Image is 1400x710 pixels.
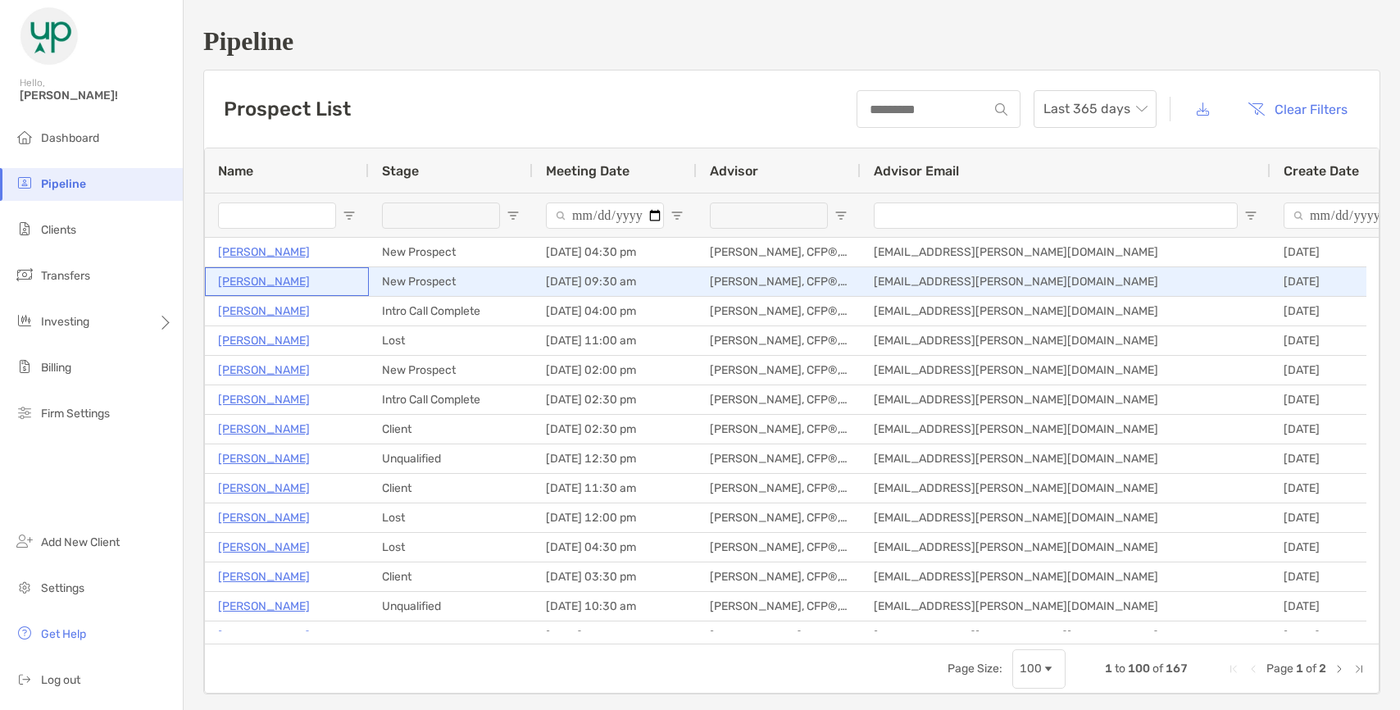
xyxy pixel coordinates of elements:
div: [DATE] 04:30 pm [533,533,697,562]
p: [PERSON_NAME] [218,567,310,587]
img: clients icon [15,219,34,239]
a: [PERSON_NAME] [218,301,310,321]
a: [PERSON_NAME] [218,419,310,439]
span: Clients [41,223,76,237]
a: [PERSON_NAME] [218,330,310,351]
div: [PERSON_NAME], CFP®, CFA®, CDFA® [697,592,861,621]
input: Meeting Date Filter Input [546,203,664,229]
div: [EMAIL_ADDRESS][PERSON_NAME][DOMAIN_NAME] [861,562,1270,591]
span: Meeting Date [546,163,630,179]
div: [DATE] 12:00 pm [533,621,697,650]
div: [DATE] 11:00 am [533,326,697,355]
div: First Page [1227,662,1240,676]
a: [PERSON_NAME] [218,389,310,410]
div: [DATE] 10:30 am [533,592,697,621]
div: [PERSON_NAME], CFP®, CFA®, CDFA® [697,562,861,591]
span: Create Date [1284,163,1359,179]
img: logout icon [15,669,34,689]
div: [EMAIL_ADDRESS][PERSON_NAME][DOMAIN_NAME] [861,356,1270,385]
span: Name [218,163,253,179]
span: Page [1266,662,1293,676]
div: Client [369,474,533,503]
div: [PERSON_NAME], CFP®, CFA®, CDFA® [697,238,861,266]
div: [DATE] 04:30 pm [533,238,697,266]
div: [EMAIL_ADDRESS][PERSON_NAME][DOMAIN_NAME] [861,533,1270,562]
input: Advisor Email Filter Input [874,203,1238,229]
div: [EMAIL_ADDRESS][PERSON_NAME][DOMAIN_NAME] [861,474,1270,503]
h1: Pipeline [203,26,1380,57]
div: [DATE] 02:30 pm [533,385,697,414]
a: [PERSON_NAME] [218,537,310,558]
div: [DATE] 04:00 pm [533,297,697,325]
p: [PERSON_NAME] [218,360,310,380]
div: Previous Page [1247,662,1260,676]
div: Lost [369,503,533,532]
div: New Prospect [369,267,533,296]
div: Last Page [1352,662,1366,676]
span: 2 [1319,662,1326,676]
img: pipeline icon [15,173,34,193]
div: [PERSON_NAME], CFP®, CFA®, CDFA® [697,444,861,473]
img: settings icon [15,577,34,597]
div: [EMAIL_ADDRESS][PERSON_NAME][DOMAIN_NAME] [861,621,1270,650]
span: Pipeline [41,177,86,191]
div: [PERSON_NAME], CFP®, CFA®, CDFA® [697,621,861,650]
img: dashboard icon [15,127,34,147]
div: New Prospect [369,238,533,266]
div: [DATE] 12:00 pm [533,503,697,532]
div: [DATE] 02:30 pm [533,415,697,444]
img: firm-settings icon [15,403,34,422]
span: Stage [382,163,419,179]
div: [DATE] 11:30 am [533,474,697,503]
div: [EMAIL_ADDRESS][PERSON_NAME][DOMAIN_NAME] [861,503,1270,532]
a: [PERSON_NAME] [218,507,310,528]
span: of [1306,662,1316,676]
div: [PERSON_NAME], CFP®, CFA®, CDFA® [697,297,861,325]
div: [PERSON_NAME], CFP®, CFA®, CDFA® [697,385,861,414]
p: [PERSON_NAME] [218,626,310,646]
div: [DATE] 09:30 am [533,267,697,296]
button: Open Filter Menu [1244,209,1257,222]
img: billing icon [15,357,34,376]
button: Open Filter Menu [343,209,356,222]
div: [EMAIL_ADDRESS][PERSON_NAME][DOMAIN_NAME] [861,444,1270,473]
a: [PERSON_NAME] [218,596,310,617]
div: [EMAIL_ADDRESS][PERSON_NAME][DOMAIN_NAME] [861,592,1270,621]
span: 1 [1296,662,1303,676]
div: [PERSON_NAME], CFP®, CFA®, CDFA® [697,503,861,532]
span: Log out [41,673,80,687]
span: Last 365 days [1043,91,1147,127]
div: [PERSON_NAME], CFP®, CFA®, CDFA® [697,415,861,444]
div: Lost [369,533,533,562]
a: [PERSON_NAME] [218,448,310,469]
span: Settings [41,581,84,595]
span: Billing [41,361,71,375]
img: add_new_client icon [15,531,34,551]
div: [PERSON_NAME], CFP®, CFA®, CDFA® [697,267,861,296]
div: [PERSON_NAME], CFP®, CFA®, CDFA® [697,356,861,385]
h3: Prospect List [224,98,351,121]
a: [PERSON_NAME] [218,242,310,262]
a: [PERSON_NAME] [218,271,310,292]
div: 100 [1020,662,1042,676]
div: [EMAIL_ADDRESS][PERSON_NAME][DOMAIN_NAME] [861,267,1270,296]
a: [PERSON_NAME] [218,478,310,498]
img: input icon [995,103,1007,116]
span: 1 [1105,662,1112,676]
button: Open Filter Menu [834,209,848,222]
div: Intro Call Complete [369,297,533,325]
div: Page Size [1012,649,1066,689]
img: investing icon [15,311,34,330]
button: Clear Filters [1235,91,1360,127]
div: [EMAIL_ADDRESS][PERSON_NAME][DOMAIN_NAME] [861,326,1270,355]
div: [PERSON_NAME], CFP®, CFA®, CDFA® [697,474,861,503]
div: Lost [369,621,533,650]
div: [PERSON_NAME], CFP®, CFA®, CDFA® [697,326,861,355]
div: Unqualified [369,592,533,621]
